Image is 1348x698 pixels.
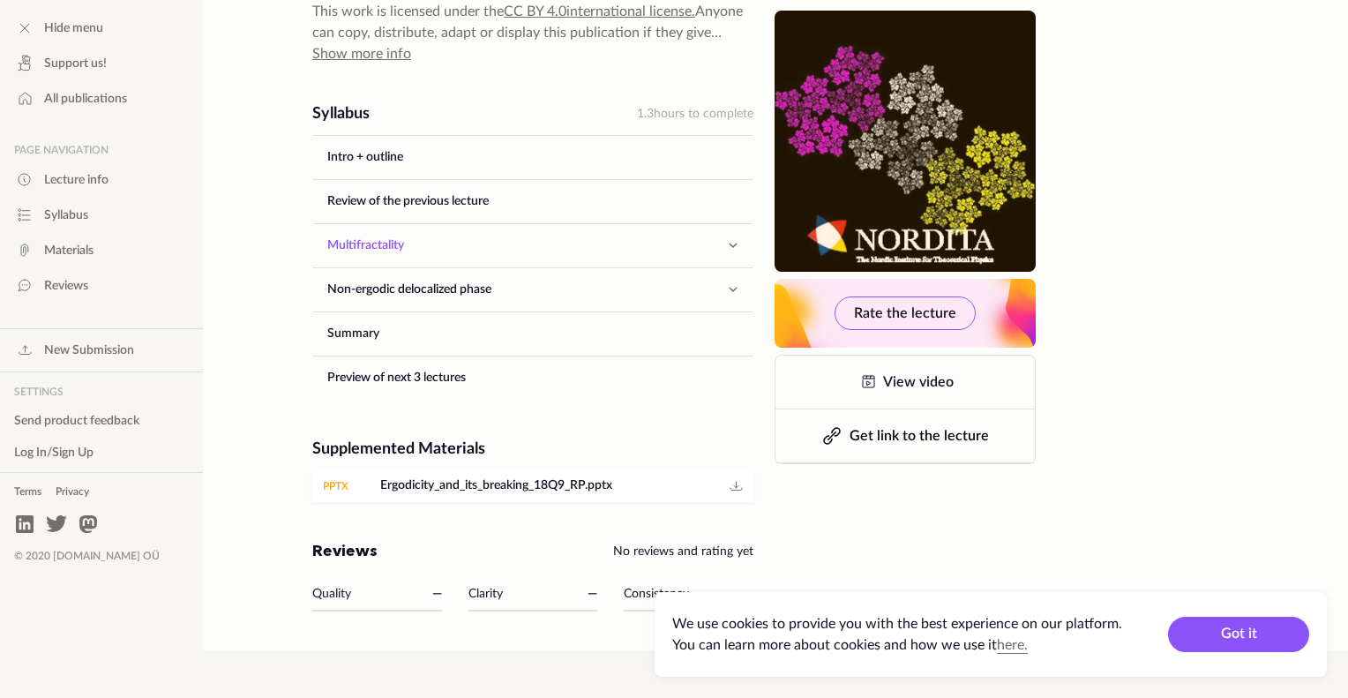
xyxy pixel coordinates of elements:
[432,583,442,604] div: —
[313,136,753,178] a: Intro + outline
[312,47,411,61] span: Show more info
[613,545,753,558] span: No reviews and rating yet
[312,439,753,460] div: Supplemented Materials
[313,224,753,266] button: Multifractality
[313,268,719,311] a: Non-ergodic delocalized phase
[323,477,348,495] div: pptx
[380,477,612,495] span: Ergodicity_and_its_breaking_18Q9_RP.pptx
[313,357,753,399] a: Preview of next 3 lectures
[312,43,411,64] button: Show more info
[997,638,1028,652] a: here.
[313,312,753,355] a: Summary
[672,617,1122,652] span: We use cookies to provide you with the best experience on our platform. You can learn more about ...
[313,180,753,222] a: Review of the previous lecture
[588,583,597,604] div: —
[312,542,378,561] h2: Reviews
[468,583,503,604] div: Clarity
[504,4,695,19] a: CC BY 4.0international license.
[312,4,504,19] span: This work is licensed under the
[850,429,989,443] span: Get link to the lecture
[654,108,753,120] span: hours to complete
[312,1,753,43] div: Anyone can copy, distribute, adapt or display this publication if they give author a proper credi...
[313,224,719,266] a: Multifractality
[312,103,370,124] div: Syllabus
[1168,617,1309,652] button: Got it
[312,470,753,502] a: pptxErgodicity_and_its_breaking_18Q9_RP.pptx
[835,296,976,330] button: Rate the lecture
[312,583,351,604] div: Quality
[744,583,753,604] div: —
[624,583,689,604] div: Consistency
[313,268,753,311] button: Non-ergodic delocalized phase
[775,409,1035,462] button: Get link to the lecture
[883,375,954,389] span: View video
[775,356,1035,409] a: View video
[566,4,692,19] span: international license
[637,103,753,124] div: 1.3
